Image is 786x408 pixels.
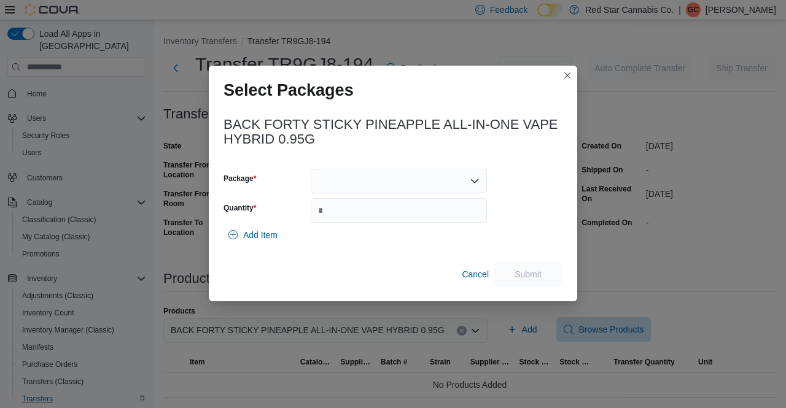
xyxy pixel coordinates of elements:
[224,203,256,213] label: Quantity
[494,262,562,287] button: Submit
[470,176,480,186] button: Open list of options
[224,80,354,100] h1: Select Packages
[224,174,256,183] label: Package
[224,223,282,247] button: Add Item
[457,262,494,287] button: Cancel
[243,229,278,241] span: Add Item
[515,268,542,280] span: Submit
[560,68,575,83] button: Closes this modal window
[224,117,562,147] h3: BACK FORTY STICKY PINEAPPLE ALL-IN-ONE VAPE HYBRID 0.95G
[462,268,489,280] span: Cancel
